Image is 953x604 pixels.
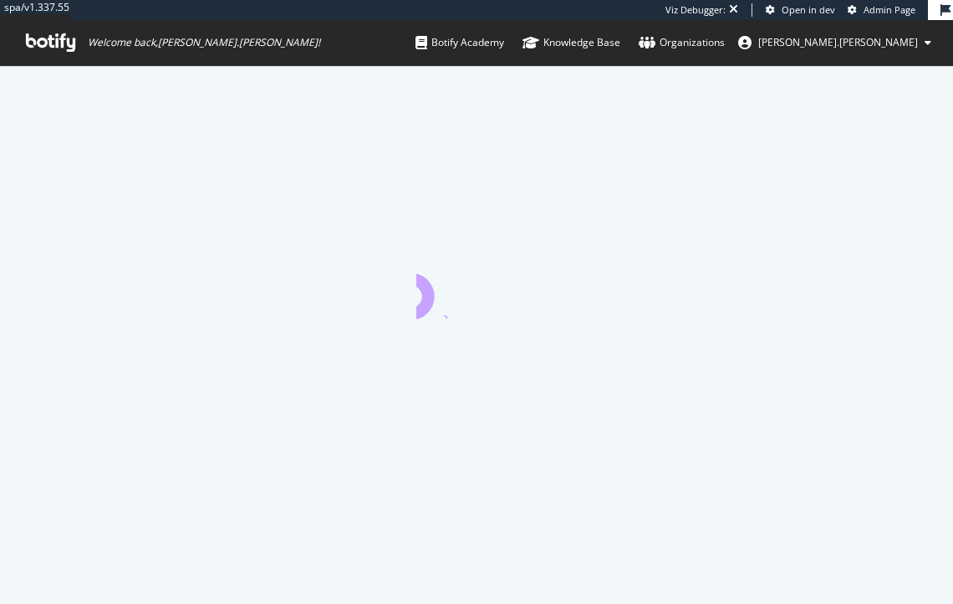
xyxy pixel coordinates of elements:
[639,34,725,51] div: Organizations
[848,3,915,17] a: Admin Page
[522,20,620,65] a: Knowledge Base
[766,3,835,17] a: Open in dev
[415,20,504,65] a: Botify Academy
[88,36,320,49] span: Welcome back, [PERSON_NAME].[PERSON_NAME] !
[864,3,915,16] span: Admin Page
[639,20,725,65] a: Organizations
[782,3,835,16] span: Open in dev
[522,34,620,51] div: Knowledge Base
[758,35,918,49] span: heidi.noonan
[665,3,726,17] div: Viz Debugger:
[415,34,504,51] div: Botify Academy
[725,29,945,56] button: [PERSON_NAME].[PERSON_NAME]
